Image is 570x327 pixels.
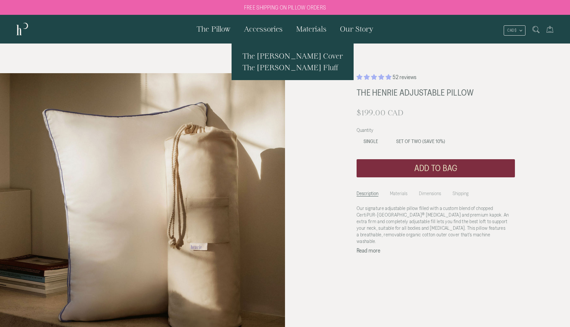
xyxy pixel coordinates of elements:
[242,62,338,73] a: The [PERSON_NAME] Fluff
[357,248,380,253] button: Read more
[242,63,338,72] span: The [PERSON_NAME] Fluff
[357,127,375,133] span: Quantity
[453,187,469,196] li: Shipping
[390,187,407,196] li: Materials
[393,74,416,80] span: 52 reviews
[357,86,492,100] h1: The Henrie Adjustable Pillow
[357,74,393,80] span: 4.87 stars
[357,108,403,117] span: $199.00 CAD
[242,52,343,60] span: The [PERSON_NAME] Cover
[190,15,237,43] a: The Pillow
[289,15,333,43] a: Materials
[197,25,231,33] span: The Pillow
[419,187,441,196] li: Dimensions
[357,159,515,177] button: Add to bag
[242,50,343,62] a: The [PERSON_NAME] Cover
[357,205,510,245] p: Our signature adjustable pillow filled with a custom blend of chopped CertiPUR-[GEOGRAPHIC_DATA] ...
[357,187,378,196] li: Description
[364,138,378,144] span: Single
[296,25,327,33] span: Materials
[396,138,445,144] span: Set of Two (SAVE 10%)
[237,15,289,43] a: Accessories
[244,4,326,11] p: FREE SHIPPING ON PILLOW ORDERS
[504,25,525,36] button: CAD $
[333,15,380,43] a: Our Story
[244,25,283,33] span: Accessories
[340,25,373,33] span: Our Story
